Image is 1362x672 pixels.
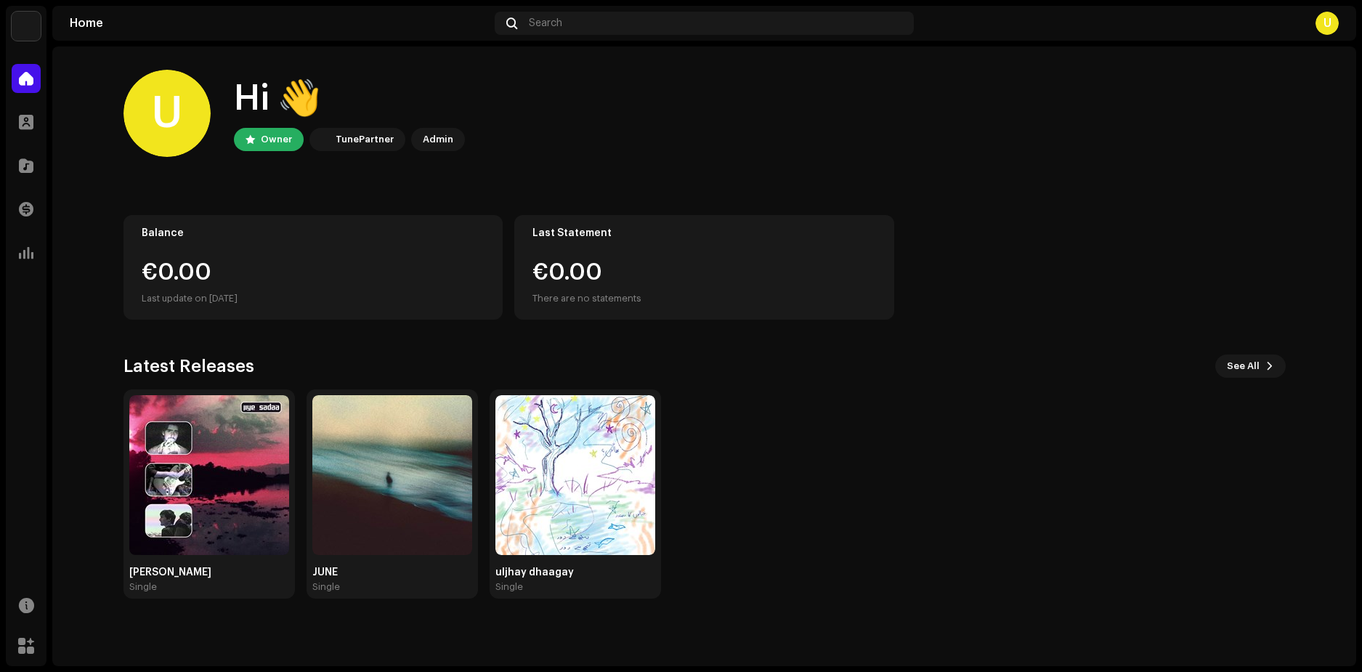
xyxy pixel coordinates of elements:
span: See All [1227,352,1260,381]
div: Single [495,581,523,593]
div: There are no statements [532,290,641,307]
re-o-card-value: Balance [123,215,503,320]
div: Owner [261,131,292,148]
div: Hi 👋 [234,76,465,122]
div: Admin [423,131,453,148]
re-o-card-value: Last Statement [514,215,894,320]
button: See All [1215,355,1286,378]
div: [PERSON_NAME] [129,567,289,578]
span: Search [529,17,562,29]
div: TunePartner [336,131,394,148]
div: uljhay dhaagay [495,567,655,578]
img: bb549e82-3f54-41b5-8d74-ce06bd45c366 [12,12,41,41]
div: JUNE [312,567,472,578]
img: fb9a8aa7-80f6-4c2b-8800-cffe0c3324a6 [312,395,472,555]
div: U [123,70,211,157]
img: bb549e82-3f54-41b5-8d74-ce06bd45c366 [312,131,330,148]
div: Single [312,581,340,593]
div: Home [70,17,489,29]
div: Last Statement [532,227,876,239]
div: Last update on [DATE] [142,290,485,307]
div: U [1316,12,1339,35]
div: Balance [142,227,485,239]
img: 3674fc8d-a279-4d13-a54d-90d90da4add3 [129,395,289,555]
h3: Latest Releases [123,355,254,378]
img: d80db9a8-0e78-4d3f-85a6-7ea6a8b9e919 [495,395,655,555]
div: Single [129,581,157,593]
